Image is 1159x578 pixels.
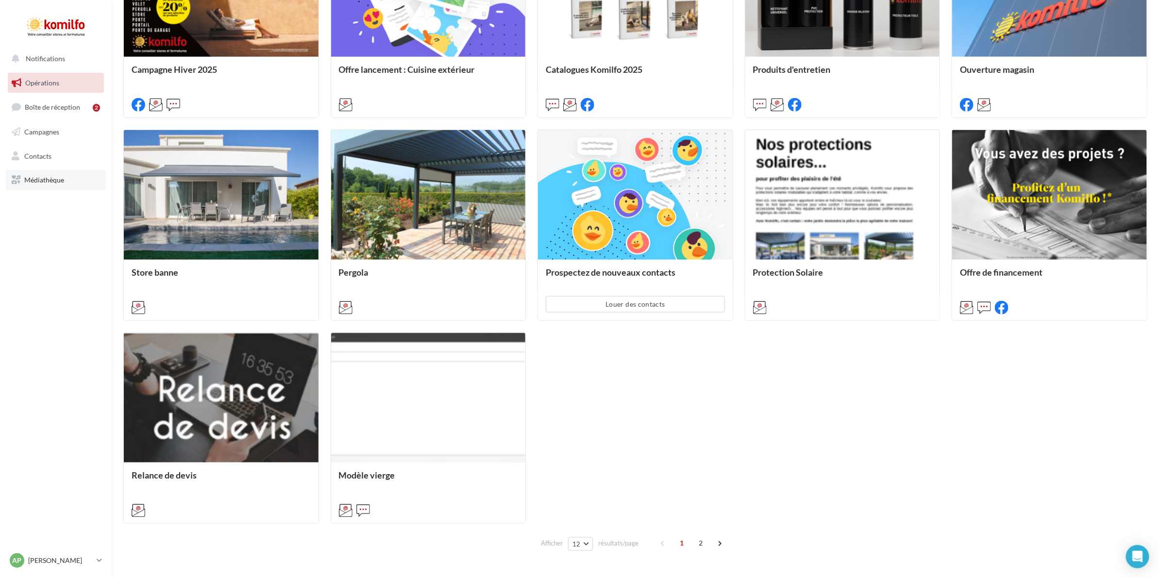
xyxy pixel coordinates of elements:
div: Prospectez de nouveaux contacts [546,267,725,287]
span: Contacts [24,151,51,160]
a: Campagnes [6,122,106,142]
a: Opérations [6,73,106,93]
span: Afficher [541,539,563,548]
div: Campagne Hiver 2025 [132,65,311,84]
div: Produits d'entretien [753,65,932,84]
div: Relance de devis [132,470,311,490]
p: [PERSON_NAME] [28,556,93,565]
span: 12 [572,540,581,548]
div: Modèle vierge [339,470,518,490]
span: 2 [693,535,709,551]
button: Louer des contacts [546,296,725,313]
div: Ouverture magasin [960,65,1139,84]
div: Protection Solaire [753,267,932,287]
span: Médiathèque [24,176,64,184]
a: Contacts [6,146,106,166]
span: Notifications [26,54,65,63]
span: 1 [674,535,690,551]
div: Open Intercom Messenger [1126,545,1149,568]
span: résultats/page [598,539,638,548]
a: Médiathèque [6,170,106,190]
a: AP [PERSON_NAME] [8,551,104,570]
a: Boîte de réception2 [6,97,106,117]
div: Offre lancement : Cuisine extérieur [339,65,518,84]
span: Opérations [25,79,59,87]
div: Catalogues Komilfo 2025 [546,65,725,84]
span: AP [13,556,22,565]
button: 12 [568,537,593,551]
div: Offre de financement [960,267,1139,287]
span: Boîte de réception [25,103,80,111]
span: Campagnes [24,128,59,136]
div: 2 [93,104,100,112]
button: Notifications [6,49,102,69]
div: Pergola [339,267,518,287]
div: Store banne [132,267,311,287]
